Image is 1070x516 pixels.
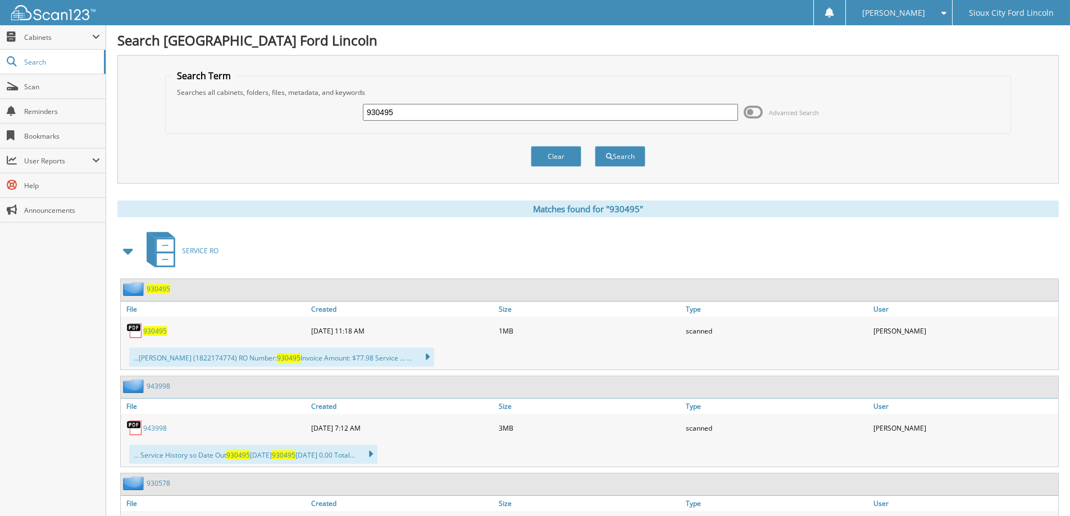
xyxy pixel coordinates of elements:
[683,399,871,414] a: Type
[871,319,1058,342] div: [PERSON_NAME]
[308,417,496,439] div: [DATE] 7:12 AM
[11,5,95,20] img: scan123-logo-white.svg
[308,496,496,511] a: Created
[24,131,100,141] span: Bookmarks
[24,156,92,166] span: User Reports
[171,70,236,82] legend: Search Term
[308,399,496,414] a: Created
[123,379,147,393] img: folder2.png
[871,302,1058,317] a: User
[121,302,308,317] a: File
[182,246,218,255] span: SERVICE RO
[129,348,434,367] div: ...[PERSON_NAME] (1822174774) RO Number: Invoice Amount: $77.98 Service ... ...
[226,450,250,460] span: 930495
[1014,462,1070,516] iframe: Chat Widget
[140,229,218,273] a: SERVICE RO
[308,302,496,317] a: Created
[308,319,496,342] div: [DATE] 11:18 AM
[129,445,377,464] div: ... Service History so Date Out [DATE] [DATE] 0.00 Total...
[683,417,871,439] div: scanned
[121,496,308,511] a: File
[769,108,819,117] span: Advanced Search
[277,353,300,363] span: 930495
[117,31,1059,49] h1: Search [GEOGRAPHIC_DATA] Ford Lincoln
[496,399,684,414] a: Size
[531,146,581,167] button: Clear
[121,399,308,414] a: File
[871,417,1058,439] div: [PERSON_NAME]
[24,82,100,92] span: Scan
[871,399,1058,414] a: User
[147,478,170,488] a: 930578
[123,476,147,490] img: folder2.png
[123,282,147,296] img: folder2.png
[496,319,684,342] div: 1MB
[126,322,143,339] img: PDF.png
[496,417,684,439] div: 3MB
[24,107,100,116] span: Reminders
[969,10,1054,16] span: Sioux City Ford Lincoln
[126,419,143,436] img: PDF.png
[143,423,167,433] a: 943998
[24,33,92,42] span: Cabinets
[24,57,98,67] span: Search
[595,146,645,167] button: Search
[683,302,871,317] a: Type
[496,302,684,317] a: Size
[496,496,684,511] a: Size
[147,284,170,294] a: 930495
[862,10,925,16] span: [PERSON_NAME]
[272,450,295,460] span: 930495
[683,496,871,511] a: Type
[871,496,1058,511] a: User
[143,326,167,336] a: 930495
[683,319,871,342] div: scanned
[171,88,1005,97] div: Searches all cabinets, folders, files, metadata, and keywords
[147,381,170,391] a: 943998
[24,181,100,190] span: Help
[24,206,100,215] span: Announcements
[117,200,1059,217] div: Matches found for "930495"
